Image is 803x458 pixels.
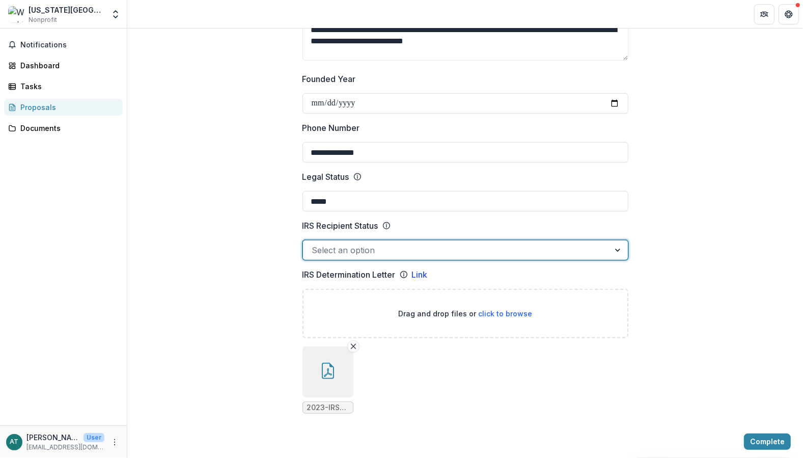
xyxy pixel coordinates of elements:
[26,432,79,443] p: [PERSON_NAME]
[108,436,121,448] button: More
[10,439,19,445] div: Anne Trolard
[20,123,115,133] div: Documents
[20,81,115,92] div: Tasks
[4,99,123,116] a: Proposals
[302,220,378,232] p: IRS Recipient Status
[20,41,119,49] span: Notifications
[29,5,104,15] div: [US_STATE][GEOGRAPHIC_DATA] in [GEOGRAPHIC_DATA][PERSON_NAME]
[307,403,349,412] span: 2023-IRS-Affirmation-Letter (1).pdf
[8,6,24,22] img: Washington University in St. Louis
[347,340,359,353] button: Remove File
[4,57,123,74] a: Dashboard
[108,4,123,24] button: Open entity switcher
[302,171,349,183] p: Legal Status
[26,443,104,452] p: [EMAIL_ADDRESS][DOMAIN_NAME]
[302,122,360,134] p: Phone Number
[302,73,356,85] p: Founded Year
[754,4,774,24] button: Partners
[744,434,791,450] button: Complete
[398,308,532,319] p: Drag and drop files or
[84,433,104,442] p: User
[478,309,532,318] span: click to browse
[20,60,115,71] div: Dashboard
[779,4,799,24] button: Get Help
[4,78,123,95] a: Tasks
[302,268,396,281] p: IRS Determination Letter
[4,37,123,53] button: Notifications
[412,268,428,281] a: Link
[302,346,353,414] div: Remove File2023-IRS-Affirmation-Letter (1).pdf
[4,120,123,137] a: Documents
[29,15,57,24] span: Nonprofit
[20,102,115,113] div: Proposals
